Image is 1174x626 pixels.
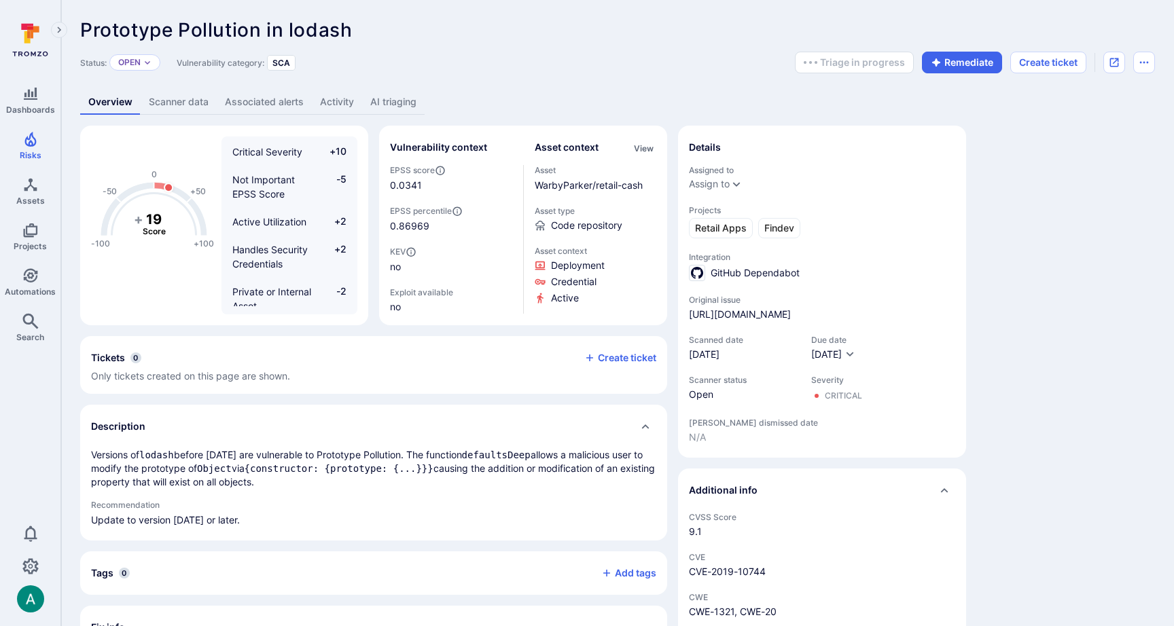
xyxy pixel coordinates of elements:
[731,179,742,189] button: Expand dropdown
[390,300,512,314] span: no
[91,500,656,510] h2: Recommendation
[80,90,141,115] a: Overview
[232,174,295,200] span: Not Important EPSS Score
[811,335,855,361] div: Due date field
[91,351,125,365] h2: Tickets
[922,52,1002,73] button: Remediate
[80,551,667,595] div: Collapse tags
[535,141,599,154] h2: Asset context
[551,275,597,289] span: Click to view evidence
[118,57,141,68] button: Open
[190,186,206,196] text: +50
[321,284,346,313] span: -2
[689,512,955,522] span: CVSS Score
[689,525,955,538] span: 9.1
[91,370,290,382] span: Only tickets created on this page are shown.
[91,566,113,580] h2: Tags
[245,463,433,474] code: {constructor: {prototype: {...}}}
[695,221,747,235] span: Retail Apps
[91,513,656,527] p: Update to version [DATE] or later.
[1010,52,1086,73] button: Create ticket
[689,205,955,215] span: Projects
[390,179,422,192] span: 0.0341
[811,375,862,385] span: Severity
[134,211,143,227] tspan: +
[5,287,56,297] span: Automations
[584,352,656,364] button: Create ticket
[141,90,217,115] a: Scanner data
[20,150,41,160] span: Risks
[194,238,214,248] text: +100
[764,221,794,235] span: Findev
[678,126,966,458] section: details card
[91,238,110,248] text: -100
[590,562,656,584] button: Add tags
[17,585,44,612] div: Arjan Dehar
[795,52,914,73] button: Triage in progress
[689,308,791,321] a: [URL][DOMAIN_NAME]
[689,335,798,345] span: Scanned date
[232,146,302,158] span: Critical Severity
[390,206,512,217] span: EPSS percentile
[152,169,157,179] text: 0
[689,430,955,444] span: N/A
[631,143,656,153] button: View
[143,226,166,236] text: Score
[551,291,579,305] span: Click to view evidence
[321,242,346,271] span: +2
[232,244,308,270] span: Handles Security Credentials
[689,348,798,361] span: [DATE]
[740,606,777,617] a: CWE-20
[146,211,162,227] tspan: 19
[689,295,955,305] span: Original issue
[811,348,855,361] button: [DATE]
[1103,52,1125,73] div: Open original issue
[811,335,855,345] span: Due date
[689,179,730,189] button: Assign to
[130,352,141,363] span: 0
[17,585,44,612] img: ACg8ocLSa5mPYBaXNx3eFu_EmspyJX0laNWN7cXOFirfQ7srZveEpg=s96-c
[80,58,107,68] span: Status:
[390,260,512,274] span: no
[390,141,487,154] h2: Vulnerability context
[390,219,512,233] span: 0.86969
[91,448,656,489] p: Versions of before [DATE] are vulnerable to Prototype Pollution. The function allows a malicious ...
[689,592,955,602] span: CWE
[16,196,45,206] span: Assets
[689,375,798,385] span: Scanner status
[103,186,117,196] text: -50
[362,90,425,115] a: AI triaging
[6,105,55,115] span: Dashboards
[689,606,734,617] a: CWE-1321
[390,246,512,257] span: KEV
[689,552,955,562] span: CVE
[825,390,862,401] div: Critical
[535,206,657,216] span: Asset type
[551,259,605,272] span: Click to view evidence
[535,179,643,191] a: WarbyParker/retail-cash
[689,566,766,577] a: CVE-2019-10744
[1133,52,1155,73] button: Options menu
[177,58,264,68] span: Vulnerability category:
[551,219,622,232] span: Code repository
[312,90,362,115] a: Activity
[689,252,955,262] span: Integration
[232,216,306,227] span: Active Utilization
[804,61,817,64] img: Loading...
[80,90,1155,115] div: Vulnerability tabs
[51,22,67,38] button: Expand navigation menu
[139,449,174,460] code: lodash
[811,348,842,360] span: [DATE]
[689,165,955,175] span: Assigned to
[689,483,758,497] h2: Additional info
[80,18,352,41] span: Prototype Pollution in lodash
[16,332,44,342] span: Search
[54,24,64,36] i: Expand navigation menu
[143,58,152,67] button: Expand dropdown
[631,141,656,155] div: Click to view all asset context details
[217,90,312,115] a: Associated alerts
[321,145,346,159] span: +10
[711,266,800,280] span: GitHub Dependabot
